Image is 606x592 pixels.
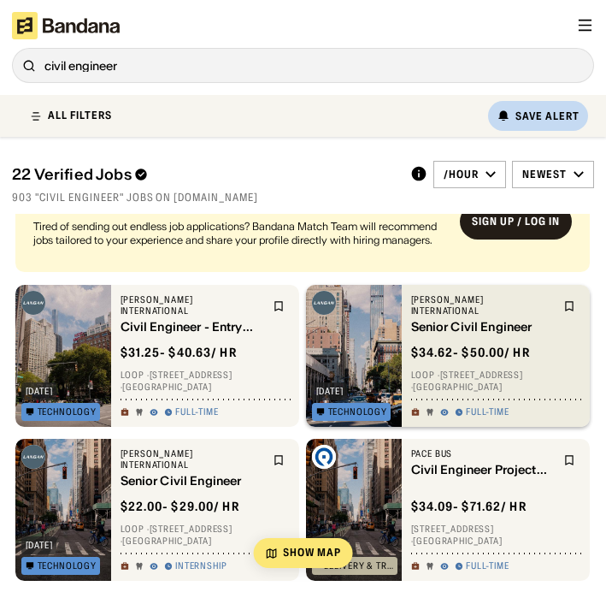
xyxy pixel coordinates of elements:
div: Full-time [175,406,219,418]
div: $ 22.00 - $29.00 / hr [121,499,239,514]
div: Civil Engineer - Entry Level [121,320,264,334]
div: ALL FILTERS [48,110,112,121]
div: 22 Verified Jobs [12,165,398,183]
img: Bandana logotype [12,12,120,39]
div: 903 "civil engineer" jobs on [DOMAIN_NAME] [12,191,594,204]
img: Langan International logo [21,291,45,315]
div: Full-time [466,560,509,572]
div: Civil Engineer Project Manager [411,462,555,477]
div: Technology [38,561,97,571]
div: Loop · [STREET_ADDRESS] · [GEOGRAPHIC_DATA] [411,370,581,393]
div: Technology [38,407,97,417]
div: [PERSON_NAME] International [121,447,264,471]
div: Senior Civil Engineer [411,320,555,334]
div: Sign up / Log in [472,214,560,228]
div: $ 31.25 - $40.63 / hr [121,345,237,360]
div: [PERSON_NAME] International [121,293,264,317]
div: Tired of sending out endless job applications? Bandana Match Team will recommend jobs tailored to... [33,219,448,246]
div: Loop · [STREET_ADDRESS] · [GEOGRAPHIC_DATA] [121,370,291,393]
div: [STREET_ADDRESS] · [GEOGRAPHIC_DATA] [411,524,581,547]
div: Show Map [283,548,341,558]
div: Loop · [STREET_ADDRESS] · [GEOGRAPHIC_DATA] [121,524,291,547]
div: Full-time [466,406,509,418]
div: grid [12,214,593,582]
img: Pace Bus logo [312,445,336,469]
div: /hour [444,168,479,181]
div: Pace Bus [411,447,555,459]
div: $ 34.62 - $50.00 / hr [411,345,530,360]
div: [PERSON_NAME] International [411,293,555,317]
div: Delivery & Transportation [324,561,393,571]
div: Senior Civil Engineer [121,474,264,488]
img: Langan International logo [312,291,336,315]
div: Technology [328,407,387,417]
div: $ 34.09 - $71.62 / hr [411,499,527,514]
div: civil engineer [44,60,585,72]
div: Internship [175,560,227,572]
div: Newest [522,168,567,181]
div: [DATE] [26,541,53,550]
img: Langan International logo [21,445,45,469]
div: Save Alert [515,110,580,123]
div: [DATE] [316,387,344,396]
div: [DATE] [26,387,53,396]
